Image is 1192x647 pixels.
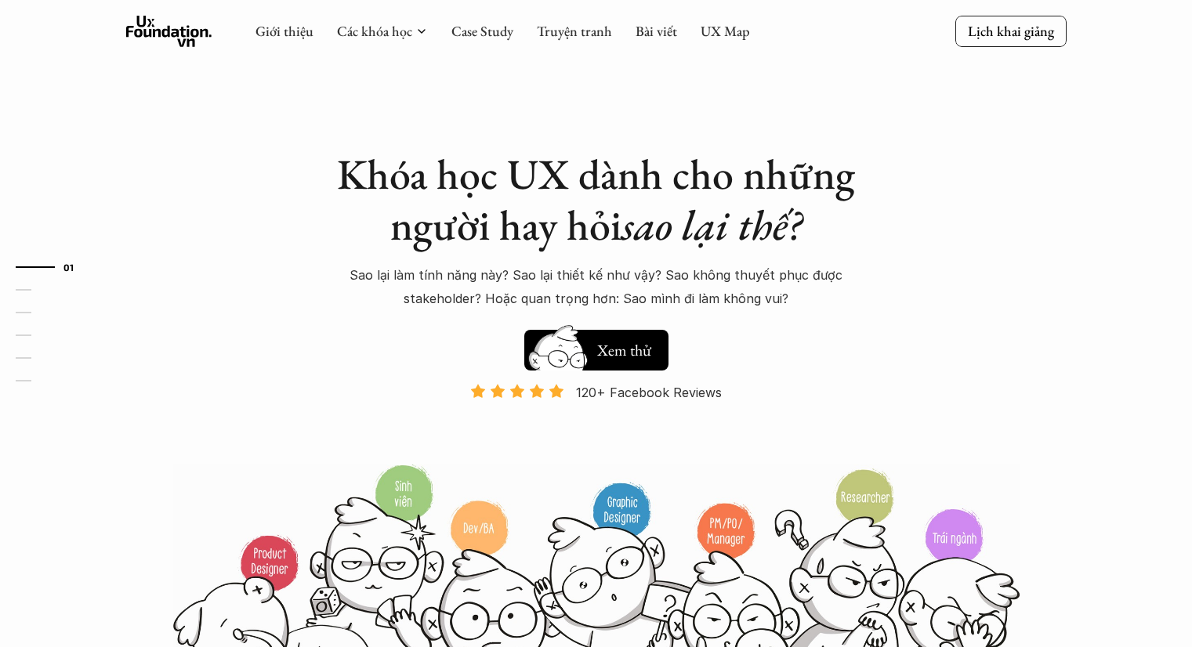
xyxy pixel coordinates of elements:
a: 01 [16,258,90,277]
a: UX Map [701,22,750,40]
p: Sao lại làm tính năng này? Sao lại thiết kế như vậy? Sao không thuyết phục được stakeholder? Hoặc... [322,263,871,311]
a: Các khóa học [337,22,412,40]
h5: Xem thử [595,339,653,361]
a: Case Study [451,22,513,40]
a: Truyện tranh [537,22,612,40]
a: Lịch khai giảng [955,16,1067,46]
a: 120+ Facebook Reviews [457,383,736,462]
p: Lịch khai giảng [968,22,1054,40]
a: Xem thử [524,322,668,370]
h1: Khóa học UX dành cho những người hay hỏi [322,149,871,251]
p: 120+ Facebook Reviews [576,381,722,404]
a: Bài viết [636,22,677,40]
em: sao lại thế? [621,197,802,252]
strong: 01 [63,261,74,272]
a: Giới thiệu [255,22,313,40]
